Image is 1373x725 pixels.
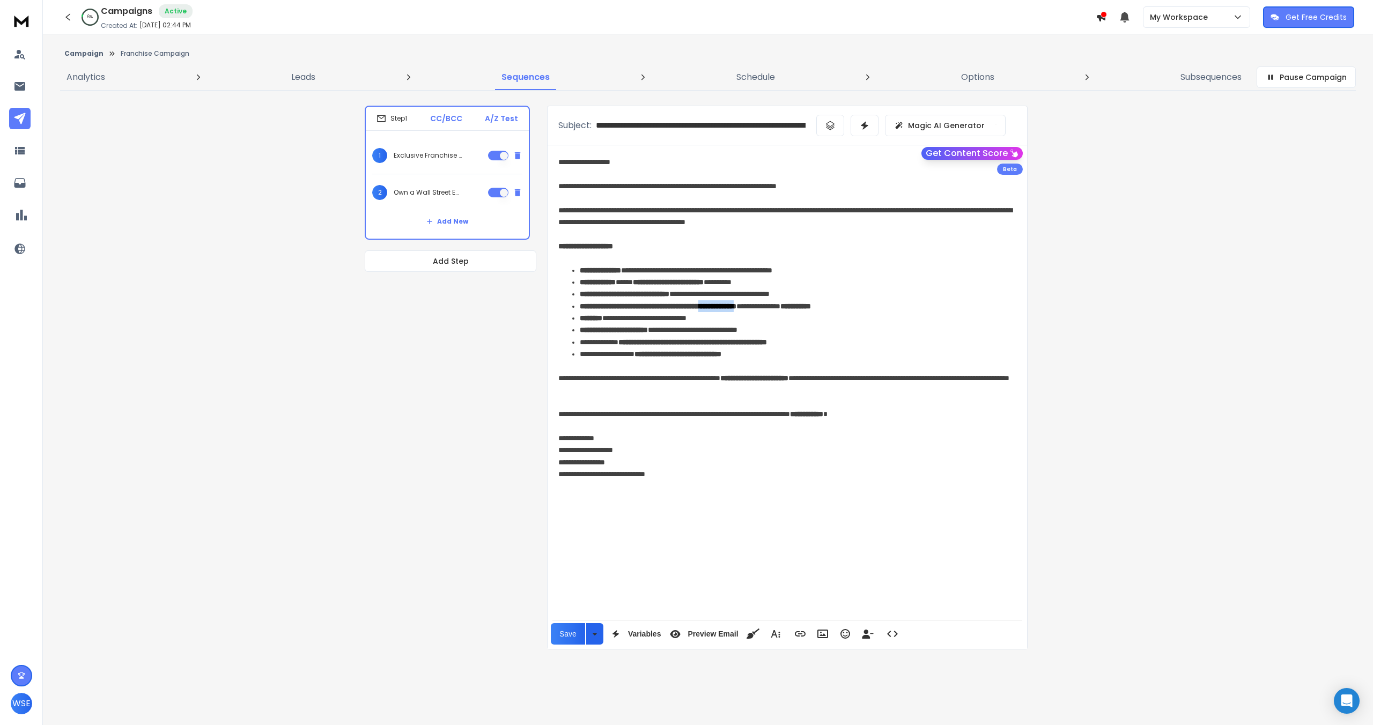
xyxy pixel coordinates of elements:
span: Preview Email [685,630,740,639]
p: Magic AI Generator [908,120,985,131]
button: Insert Unsubscribe Link [858,623,878,645]
button: Get Content Score [921,147,1023,160]
p: [DATE] 02:44 PM [139,21,191,29]
p: Subsequences [1180,71,1242,84]
a: Sequences [495,64,556,90]
p: Exclusive Franchise Opportunity – [GEOGRAPHIC_DATA] English [GEOGRAPHIC_DATA] [394,151,462,160]
span: Variables [626,630,663,639]
p: Sequences [501,71,550,84]
p: Subject: [558,119,592,132]
div: Open Intercom Messenger [1334,688,1360,714]
p: A/Z Test [485,113,518,124]
button: Emoticons [835,623,855,645]
button: Add New [418,211,477,232]
button: Insert Image (⌘P) [813,623,833,645]
p: Created At: [101,21,137,30]
button: Clean HTML [743,623,763,645]
p: My Workspace [1150,12,1212,23]
h1: Campaigns [101,5,152,18]
button: Add Step [365,250,536,272]
div: Active [159,4,193,18]
button: WSE [11,693,32,714]
p: Leads [291,71,315,84]
button: Preview Email [665,623,740,645]
p: Franchise Campaign [121,49,189,58]
a: Schedule [730,64,781,90]
span: 2 [372,185,387,200]
p: Own a Wall Street English Franchise in [GEOGRAPHIC_DATA]! [394,188,462,197]
span: 1 [372,148,387,163]
button: Pause Campaign [1257,66,1356,88]
button: Get Free Credits [1263,6,1354,28]
button: Insert Link (⌘K) [790,623,810,645]
p: Analytics [67,71,105,84]
a: Leads [285,64,322,90]
img: logo [11,11,32,31]
a: Subsequences [1174,64,1248,90]
div: Beta [997,164,1023,175]
a: Analytics [60,64,112,90]
button: Variables [606,623,663,645]
p: CC/BCC [430,113,462,124]
button: Code View [882,623,903,645]
button: Campaign [64,49,104,58]
p: Schedule [736,71,775,84]
p: Options [961,71,994,84]
p: 6 % [87,14,93,20]
p: Get Free Credits [1286,12,1347,23]
div: Step 1 [377,114,407,123]
button: Magic AI Generator [885,115,1006,136]
a: Options [955,64,1001,90]
button: More Text [765,623,786,645]
li: Step1CC/BCCA/Z Test1Exclusive Franchise Opportunity – [GEOGRAPHIC_DATA] English [GEOGRAPHIC_DATA]... [365,106,530,240]
button: Save [551,623,585,645]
